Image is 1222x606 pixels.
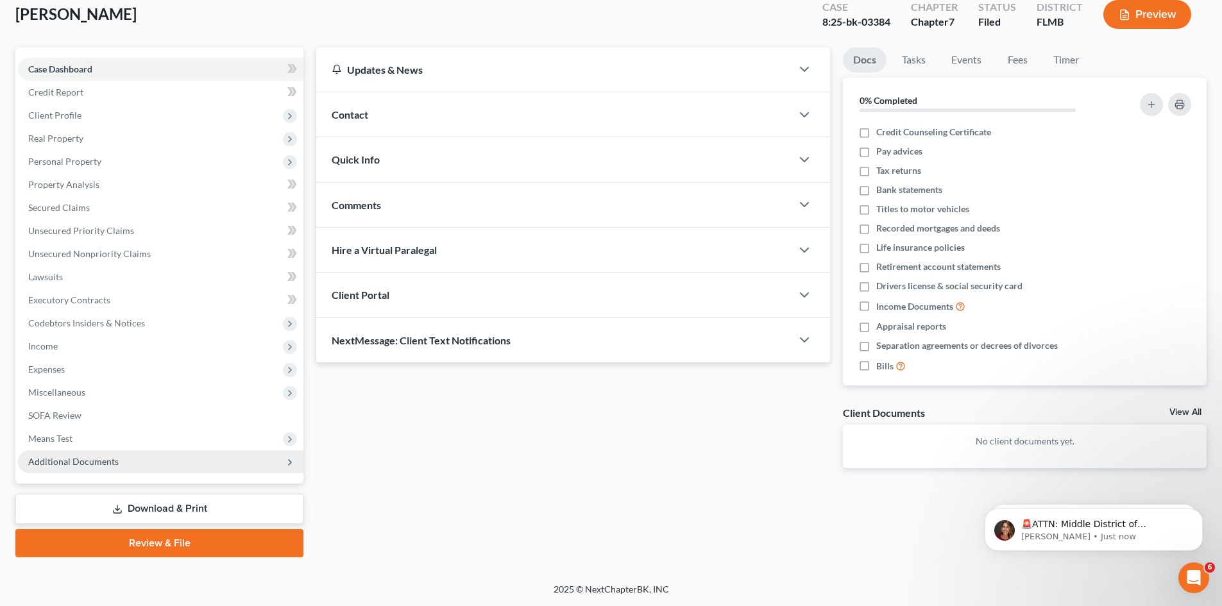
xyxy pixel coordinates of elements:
span: Client Portal [332,289,389,301]
span: Client Profile [28,110,81,121]
strong: 0% Completed [860,95,917,106]
a: Case Dashboard [18,58,303,81]
a: Credit Report [18,81,303,104]
span: Unsecured Priority Claims [28,225,134,236]
iframe: Intercom live chat [1178,562,1209,593]
a: Events [941,47,992,72]
span: Income [28,341,58,351]
span: Expenses [28,364,65,375]
span: NextMessage: Client Text Notifications [332,334,511,346]
a: Fees [997,47,1038,72]
span: Recorded mortgages and deeds [876,222,1000,235]
span: 6 [1205,562,1215,573]
a: View All [1169,408,1201,417]
span: Property Analysis [28,179,99,190]
span: Unsecured Nonpriority Claims [28,248,151,259]
span: Means Test [28,433,72,444]
div: 2025 © NextChapterBK, INC [246,583,977,606]
span: Hire a Virtual Paralegal [332,244,437,256]
span: Income Documents [876,300,953,313]
div: 8:25-bk-03384 [822,15,890,29]
span: Real Property [28,133,83,144]
a: SOFA Review [18,404,303,427]
span: Credit Counseling Certificate [876,126,991,139]
a: Lawsuits [18,265,303,289]
a: Docs [843,47,887,72]
a: Timer [1043,47,1089,72]
a: Unsecured Priority Claims [18,219,303,242]
span: Bank statements [876,183,942,196]
span: Drivers license & social security card [876,280,1023,292]
div: FLMB [1037,15,1083,29]
span: Lawsuits [28,271,63,282]
a: Download & Print [15,494,303,524]
span: 7 [949,15,955,28]
span: Appraisal reports [876,320,946,333]
a: Unsecured Nonpriority Claims [18,242,303,265]
span: Quick Info [332,153,380,165]
span: Additional Documents [28,456,119,467]
span: Credit Report [28,87,83,97]
a: Executory Contracts [18,289,303,312]
span: Life insurance policies [876,241,965,254]
span: Codebtors Insiders & Notices [28,317,145,328]
div: Updates & News [332,63,776,76]
span: Tax returns [876,164,921,177]
p: No client documents yet. [853,435,1196,448]
a: Tasks [892,47,936,72]
span: Comments [332,199,381,211]
span: Titles to motor vehicles [876,203,969,215]
span: Bills [876,360,894,373]
span: Secured Claims [28,202,90,213]
a: Secured Claims [18,196,303,219]
span: SOFA Review [28,410,81,421]
span: Retirement account statements [876,260,1001,273]
a: Property Analysis [18,173,303,196]
div: Chapter [911,15,958,29]
a: Review & File [15,529,303,557]
div: Client Documents [843,406,925,419]
span: Personal Property [28,156,101,167]
span: Contact [332,108,368,121]
span: Pay advices [876,145,922,158]
div: Filed [978,15,1016,29]
iframe: Intercom notifications message [965,482,1222,571]
span: [PERSON_NAME] [15,4,137,23]
span: Executory Contracts [28,294,110,305]
span: Case Dashboard [28,63,92,74]
span: Miscellaneous [28,387,85,398]
span: Separation agreements or decrees of divorces [876,339,1058,352]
